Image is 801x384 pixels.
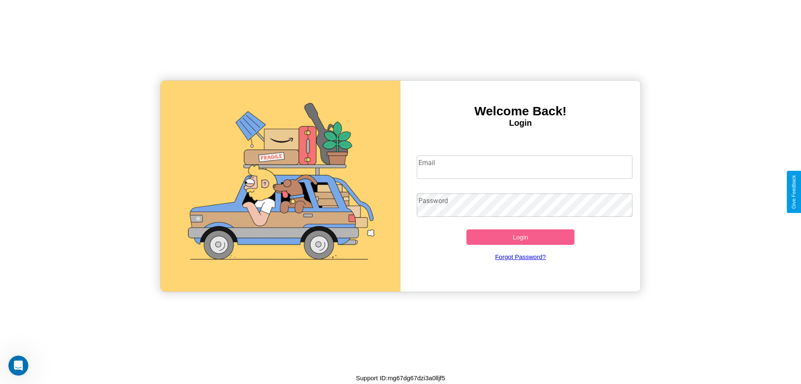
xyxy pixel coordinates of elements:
[791,175,797,209] div: Give Feedback
[400,104,640,118] h3: Welcome Back!
[466,229,574,245] button: Login
[161,81,400,292] img: gif
[413,245,629,269] a: Forgot Password?
[400,118,640,128] h4: Login
[8,356,28,376] iframe: Intercom live chat
[356,372,445,384] p: Support ID: mg67dg67dzi3a0lljf5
